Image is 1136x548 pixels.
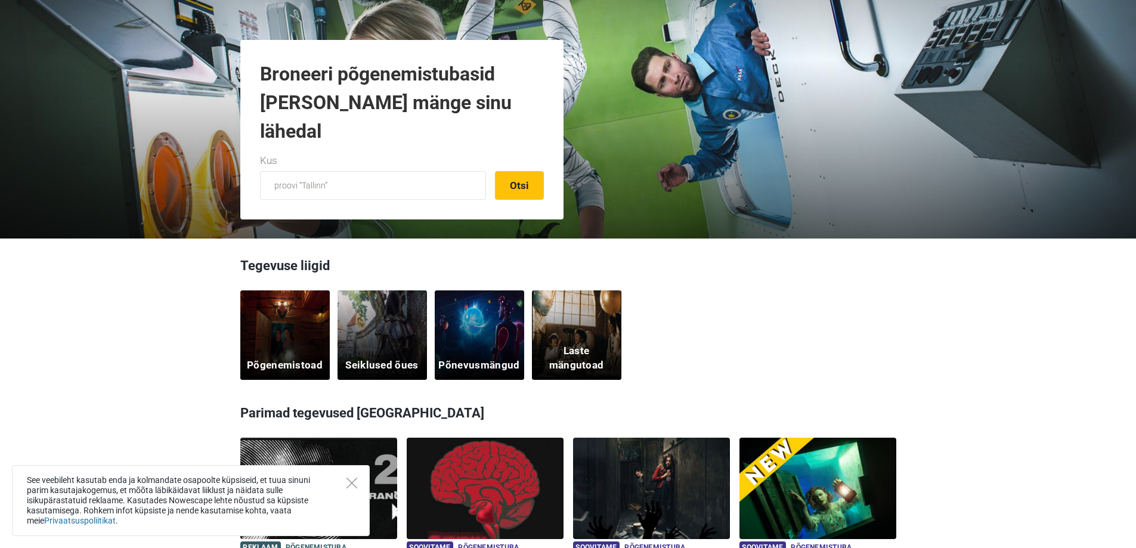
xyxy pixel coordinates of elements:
[12,465,370,536] div: See veebileht kasutab enda ja kolmandate osapoolte küpsiseid, et tuua sinuni parim kasutajakogemu...
[240,398,896,429] h3: Parimad tegevused [GEOGRAPHIC_DATA]
[260,60,544,145] h1: Broneeri põgenemistubasid [PERSON_NAME] mänge sinu lähedal
[240,256,896,281] h3: Tegevuse liigid
[346,478,357,488] button: Close
[539,344,614,373] h5: Laste mängutoad
[438,358,519,373] h5: Põnevusmängud
[435,290,524,380] a: Põnevusmängud
[44,516,116,525] a: Privaatsuspoliitikat
[260,153,277,169] label: Kus
[345,358,418,373] h5: Seiklused õues
[247,358,323,373] h5: Põgenemistoad
[338,290,427,380] a: Seiklused õues
[532,290,621,380] a: Laste mängutoad
[495,171,544,200] button: Otsi
[260,171,486,200] input: proovi “Tallinn”
[240,290,330,380] a: Põgenemistoad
